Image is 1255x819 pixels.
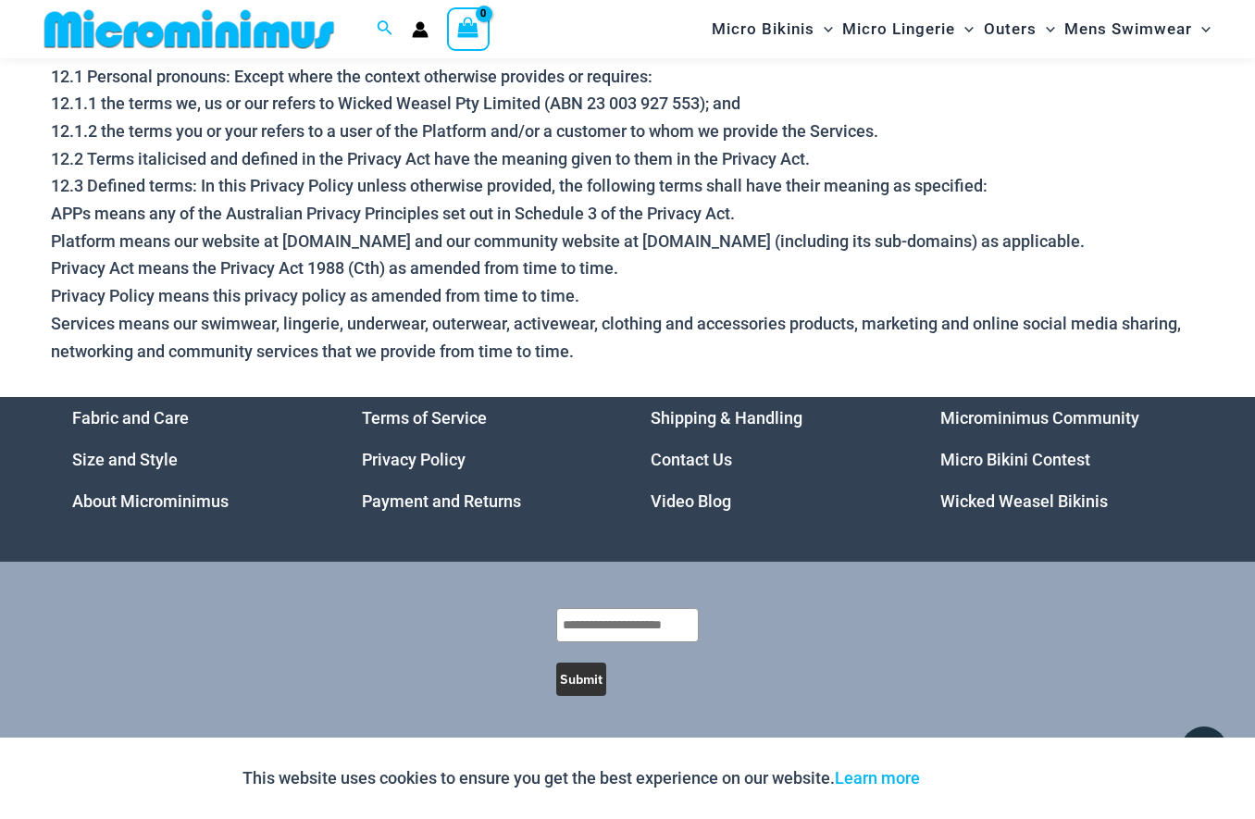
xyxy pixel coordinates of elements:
[362,450,466,469] a: Privacy Policy
[707,6,838,53] a: Micro BikinisMenu ToggleMenu Toggle
[651,408,802,428] a: Shipping & Handling
[362,397,605,522] aside: Footer Widget 2
[1064,6,1192,53] span: Mens Swimwear
[651,491,731,511] a: Video Blog
[1192,6,1211,53] span: Menu Toggle
[712,6,814,53] span: Micro Bikinis
[842,6,955,53] span: Micro Lingerie
[556,663,606,696] button: Submit
[72,450,178,469] a: Size and Style
[362,397,605,522] nav: Menu
[1037,6,1055,53] span: Menu Toggle
[940,491,1108,511] a: Wicked Weasel Bikinis
[377,18,393,41] a: Search icon link
[362,408,487,428] a: Terms of Service
[37,8,342,50] img: MM SHOP LOGO FLAT
[72,397,316,522] aside: Footer Widget 1
[72,397,316,522] nav: Menu
[412,21,429,38] a: Account icon link
[814,6,833,53] span: Menu Toggle
[940,397,1184,522] aside: Footer Widget 4
[72,408,189,428] a: Fabric and Care
[704,3,1218,56] nav: Site Navigation
[979,6,1060,53] a: OutersMenu ToggleMenu Toggle
[940,450,1090,469] a: Micro Bikini Contest
[362,491,521,511] a: Payment and Returns
[955,6,974,53] span: Menu Toggle
[1060,6,1215,53] a: Mens SwimwearMenu ToggleMenu Toggle
[984,6,1037,53] span: Outers
[72,491,229,511] a: About Microminimus
[447,7,490,50] a: View Shopping Cart, empty
[651,397,894,522] aside: Footer Widget 3
[651,450,732,469] a: Contact Us
[651,397,894,522] nav: Menu
[934,756,1013,800] button: Accept
[940,397,1184,522] nav: Menu
[242,764,920,792] p: This website uses cookies to ensure you get the best experience on our website.
[51,63,1204,366] p: 12.1 Personal pronouns: Except where the context otherwise provides or requires: 12.1.1 the terms...
[835,768,920,788] a: Learn more
[838,6,978,53] a: Micro LingerieMenu ToggleMenu Toggle
[940,408,1139,428] a: Microminimus Community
